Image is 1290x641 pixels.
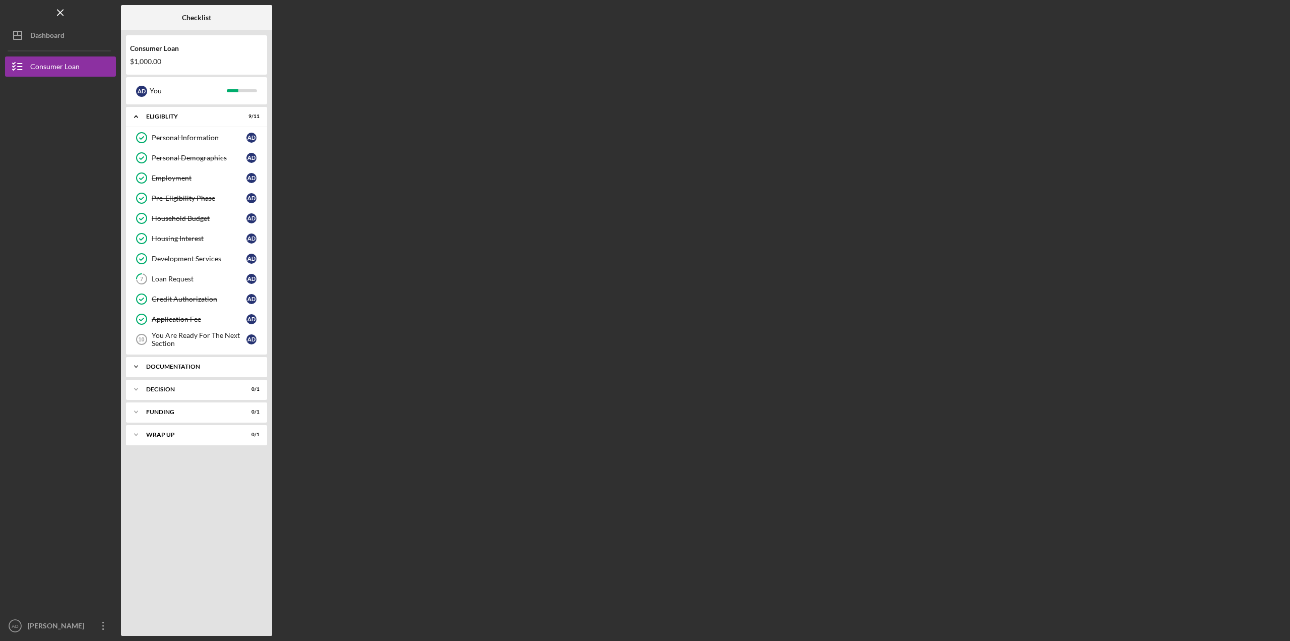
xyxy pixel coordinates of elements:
div: A D [246,294,256,304]
div: A D [246,334,256,344]
div: Credit Authorization [152,295,246,303]
div: A D [246,133,256,143]
div: A D [246,193,256,203]
div: A D [246,173,256,183]
div: Dashboard [30,25,64,48]
a: Development ServicesAD [131,249,262,269]
div: A D [246,234,256,244]
div: Loan Request [152,275,246,283]
text: AD [12,623,18,629]
div: [PERSON_NAME] [25,616,91,638]
div: Employment [152,174,246,182]
div: Pre-Eligibility Phase [152,194,246,202]
div: Application Fee [152,315,246,323]
a: EmploymentAD [131,168,262,188]
button: AD[PERSON_NAME] [5,616,116,636]
div: 9 / 11 [241,113,260,120]
tspan: 7 [140,276,144,282]
div: A D [246,254,256,264]
div: A D [246,274,256,284]
div: Eligiblity [146,113,234,120]
button: Consumer Loan [5,56,116,77]
div: 0 / 1 [241,409,260,415]
div: Decision [146,386,234,392]
div: Household Budget [152,214,246,222]
b: Checklist [182,14,211,22]
div: Funding [146,409,234,415]
div: 0 / 1 [241,386,260,392]
a: 7Loan RequestAD [131,269,262,289]
tspan: 10 [138,336,144,342]
div: Wrap up [146,432,234,438]
div: A D [246,314,256,324]
div: Documentation [146,364,254,370]
div: Personal Demographics [152,154,246,162]
a: Personal DemographicsAD [131,148,262,168]
a: Application FeeAD [131,309,262,329]
div: You Are Ready For The Next Section [152,331,246,347]
a: Credit AuthorizationAD [131,289,262,309]
a: 10You Are Ready For The Next SectionAD [131,329,262,349]
div: $1,000.00 [130,57,263,66]
div: 0 / 1 [241,432,260,438]
a: Pre-Eligibility PhaseAD [131,188,262,208]
div: Consumer Loan [30,56,80,79]
a: Personal InformationAD [131,128,262,148]
div: Development Services [152,255,246,263]
a: Household BudgetAD [131,208,262,228]
div: Personal Information [152,134,246,142]
div: Housing Interest [152,235,246,243]
button: Dashboard [5,25,116,45]
div: A D [136,86,147,97]
div: A D [246,153,256,163]
div: A D [246,213,256,223]
div: You [150,82,227,99]
div: Consumer Loan [130,44,263,52]
a: Housing InterestAD [131,228,262,249]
